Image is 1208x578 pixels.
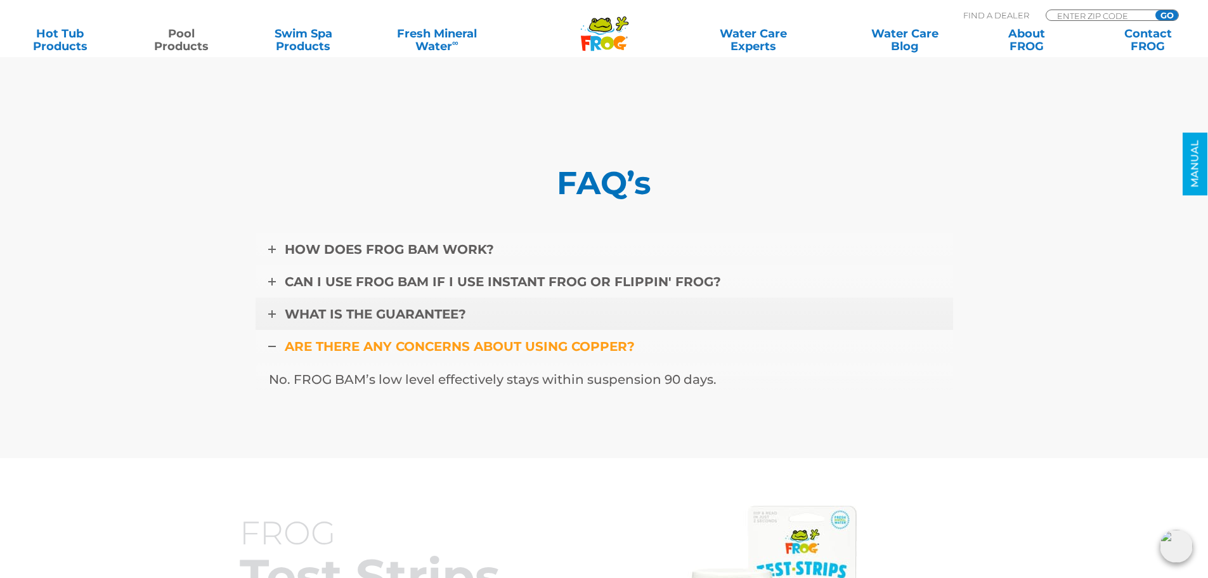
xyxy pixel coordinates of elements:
[285,306,466,322] span: WHAT IS THE GUARANTEE?
[1160,530,1193,563] img: openIcon
[256,330,953,363] a: ARE THERE ANY CONCERNS ABOUT USING COPPER?
[963,10,1029,21] p: Find A Dealer
[256,298,953,331] a: WHAT IS THE GUARANTEE?
[134,27,229,53] a: PoolProducts
[269,372,940,387] p: No. FROG BAM’s low level effectively stays within suspension 90 days.
[256,166,953,201] h5: FAQ’s
[377,27,496,53] a: Fresh MineralWater∞
[677,27,830,53] a: Water CareExperts
[285,339,635,354] span: ARE THERE ANY CONCERNS ABOUT USING COPPER?
[1183,133,1207,195] a: MANUAL
[285,242,494,257] span: HOW DOES FROG BAM WORK?
[285,274,721,289] span: CAN I USE FROG BAM IF I USE INSTANT FROG OR FLIPPIN' FROG?
[240,516,563,551] h3: FROG
[13,27,107,53] a: Hot TubProducts
[256,27,351,53] a: Swim SpaProducts
[857,27,952,53] a: Water CareBlog
[1101,27,1195,53] a: ContactFROG
[1155,10,1178,20] input: GO
[979,27,1074,53] a: AboutFROG
[256,265,953,298] a: CAN I USE FROG BAM IF I USE INSTANT FROG OR FLIPPIN' FROG?
[256,233,953,266] a: HOW DOES FROG BAM WORK?
[1056,10,1141,21] input: Zip Code Form
[452,37,458,48] sup: ∞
